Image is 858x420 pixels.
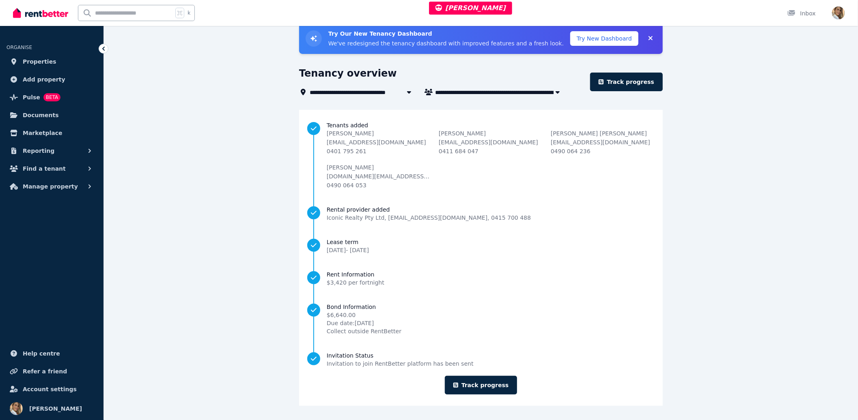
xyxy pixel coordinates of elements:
span: 0411 684 047 [439,148,479,154]
span: 0401 795 261 [327,148,366,154]
a: PulseBETA [6,89,97,105]
span: Due date: [DATE] [327,319,401,327]
div: Try New Tenancy Dashboard [299,23,663,54]
p: [EMAIL_ADDRESS][DOMAIN_NAME] [439,138,543,146]
a: Track progress [590,73,663,91]
a: Account settings [6,381,97,397]
span: Collect outside RentBetter [327,327,401,335]
span: [DATE] - [DATE] [327,247,369,253]
a: Help centre [6,345,97,362]
nav: Progress [307,121,655,368]
a: Lease term[DATE]- [DATE] [307,238,655,254]
span: Add property [23,75,65,84]
span: Account settings [23,384,77,394]
button: Find a tenant [6,161,97,177]
button: Collapse banner [645,32,656,45]
span: Rental provider added [327,206,531,214]
div: Inbox [787,9,816,17]
span: [PERSON_NAME] [29,404,82,414]
span: Marketplace [23,128,62,138]
a: Marketplace [6,125,97,141]
a: Tenants added[PERSON_NAME][EMAIL_ADDRESS][DOMAIN_NAME]0401 795 261[PERSON_NAME][EMAIL_ADDRESS][DO... [307,121,655,189]
p: [PERSON_NAME] [439,129,543,137]
a: Bond Information$6,640.00Due date:[DATE]Collect outside RentBetter [307,303,655,335]
img: RentBetter [13,7,68,19]
span: Rent Information [327,270,384,279]
span: Manage property [23,182,78,191]
p: [EMAIL_ADDRESS][DOMAIN_NAME] [551,138,655,146]
span: $3,420 per fortnight [327,279,384,286]
span: Documents [23,110,59,120]
img: Jodie Cartmer [832,6,845,19]
span: Lease term [327,238,369,246]
p: [EMAIL_ADDRESS][DOMAIN_NAME] [327,138,431,146]
button: Manage property [6,178,97,195]
button: Reporting [6,143,97,159]
span: Reporting [23,146,54,156]
img: Jodie Cartmer [10,402,23,415]
span: ORGANISE [6,45,32,50]
a: Properties [6,54,97,70]
h1: Tenancy overview [299,67,397,80]
button: Try New Dashboard [570,31,638,46]
span: Iconic Realty Pty Ltd , [EMAIL_ADDRESS][DOMAIN_NAME] , 0415 700 488 [327,214,531,222]
span: Tenants added [327,121,655,129]
span: Refer a friend [23,366,67,376]
span: Properties [23,57,56,66]
span: Find a tenant [23,164,66,174]
p: [PERSON_NAME] [327,163,431,171]
a: Rental provider addedIconic Realty Pty Ltd, [EMAIL_ADDRESS][DOMAIN_NAME], 0415 700 488 [307,206,655,222]
p: We've redesigned the tenancy dashboard with improved features and a fresh look. [328,39,564,47]
span: 0490 064 236 [551,148,591,154]
p: [DOMAIN_NAME][EMAIL_ADDRESS][DOMAIN_NAME] [327,172,431,180]
a: Invitation StatusInvitation to join RentBetter platform has been sent [307,351,655,368]
span: Invitation Status [327,351,474,360]
a: Track progress [445,376,517,394]
span: $6,640.00 [327,311,401,319]
span: k [188,10,190,16]
a: Rent Information$3,420 per fortnight [307,270,655,287]
span: Help centre [23,349,60,358]
a: Documents [6,107,97,123]
span: [PERSON_NAME] [435,4,506,12]
span: Pulse [23,92,40,102]
span: Invitation to join RentBetter platform has been sent [327,360,474,368]
p: [PERSON_NAME] [PERSON_NAME] [551,129,655,137]
p: [PERSON_NAME] [327,129,431,137]
a: Refer a friend [6,363,97,379]
h3: Try Our New Tenancy Dashboard [328,30,564,38]
a: Add property [6,71,97,88]
span: 0490 064 053 [327,182,366,189]
span: Bond Information [327,303,401,311]
span: BETA [43,93,60,101]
